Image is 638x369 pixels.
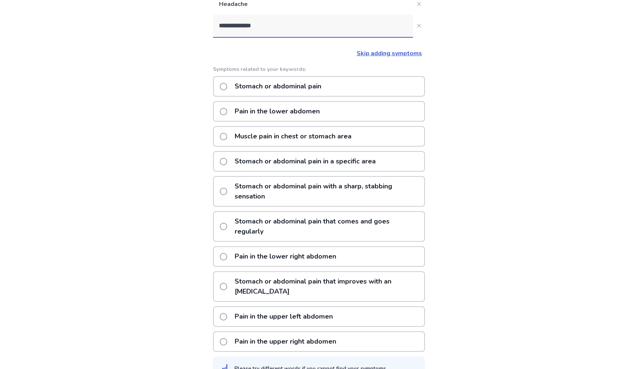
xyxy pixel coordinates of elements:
[230,127,356,146] p: Muscle pain in chest or stomach area
[213,65,425,73] p: Symptoms related to your keywords:
[357,49,422,57] a: Skip adding symptoms
[230,77,326,96] p: Stomach or abdominal pain
[213,15,413,37] input: Close
[230,247,341,266] p: Pain in the lower right abdomen
[230,307,337,326] p: Pain in the upper left abdomen
[230,212,424,241] p: Stomach or abdominal pain that comes and goes regularly
[413,20,425,32] button: Close
[230,177,424,206] p: Stomach or abdominal pain with a sharp, stabbing sensation
[230,272,424,301] p: Stomach or abdominal pain that improves with an [MEDICAL_DATA]
[230,332,341,351] p: Pain in the upper right abdomen
[230,102,324,121] p: Pain in the lower abdomen
[230,152,380,171] p: Stomach or abdominal pain in a specific area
